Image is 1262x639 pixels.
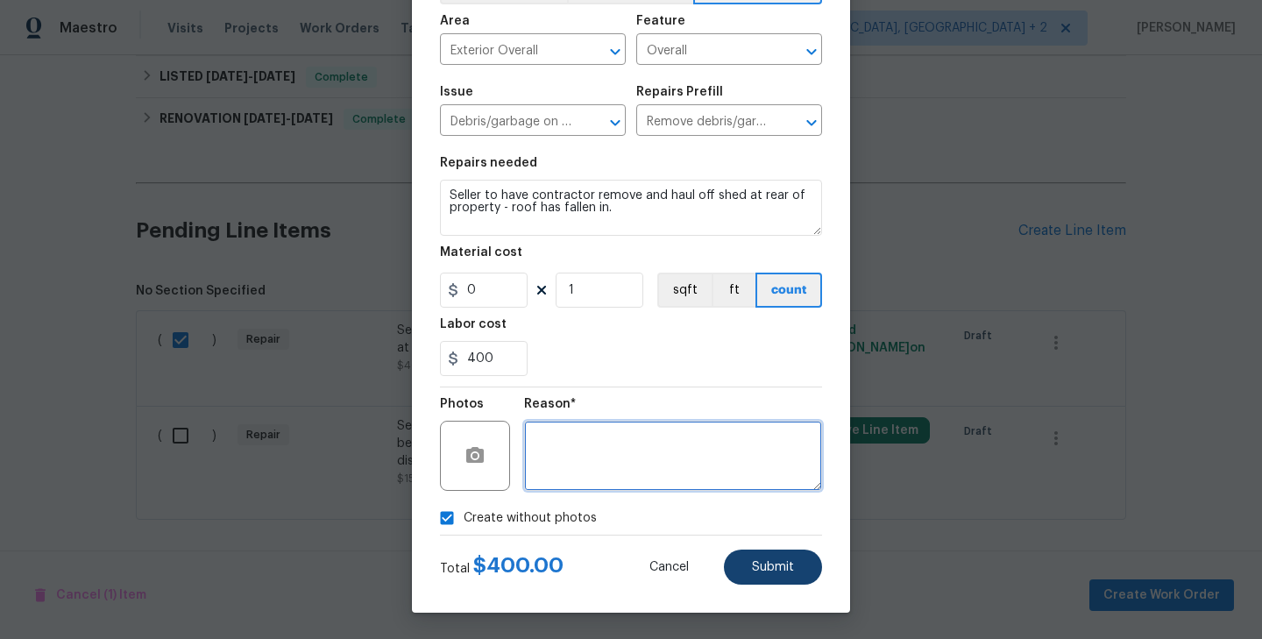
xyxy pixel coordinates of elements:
[657,273,712,308] button: sqft
[464,509,597,528] span: Create without photos
[636,86,723,98] h5: Repairs Prefill
[755,273,822,308] button: count
[603,110,627,135] button: Open
[603,39,627,64] button: Open
[524,398,576,410] h5: Reason*
[649,561,689,574] span: Cancel
[473,555,564,576] span: $ 400.00
[440,86,473,98] h5: Issue
[440,318,507,330] h5: Labor cost
[440,15,470,27] h5: Area
[636,15,685,27] h5: Feature
[799,39,824,64] button: Open
[799,110,824,135] button: Open
[440,557,564,578] div: Total
[440,246,522,259] h5: Material cost
[724,550,822,585] button: Submit
[712,273,755,308] button: ft
[621,550,717,585] button: Cancel
[440,157,537,169] h5: Repairs needed
[440,180,822,236] textarea: Seller to have contractor remove and haul off shed at rear of property - roof has fallen in.
[752,561,794,574] span: Submit
[440,398,484,410] h5: Photos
